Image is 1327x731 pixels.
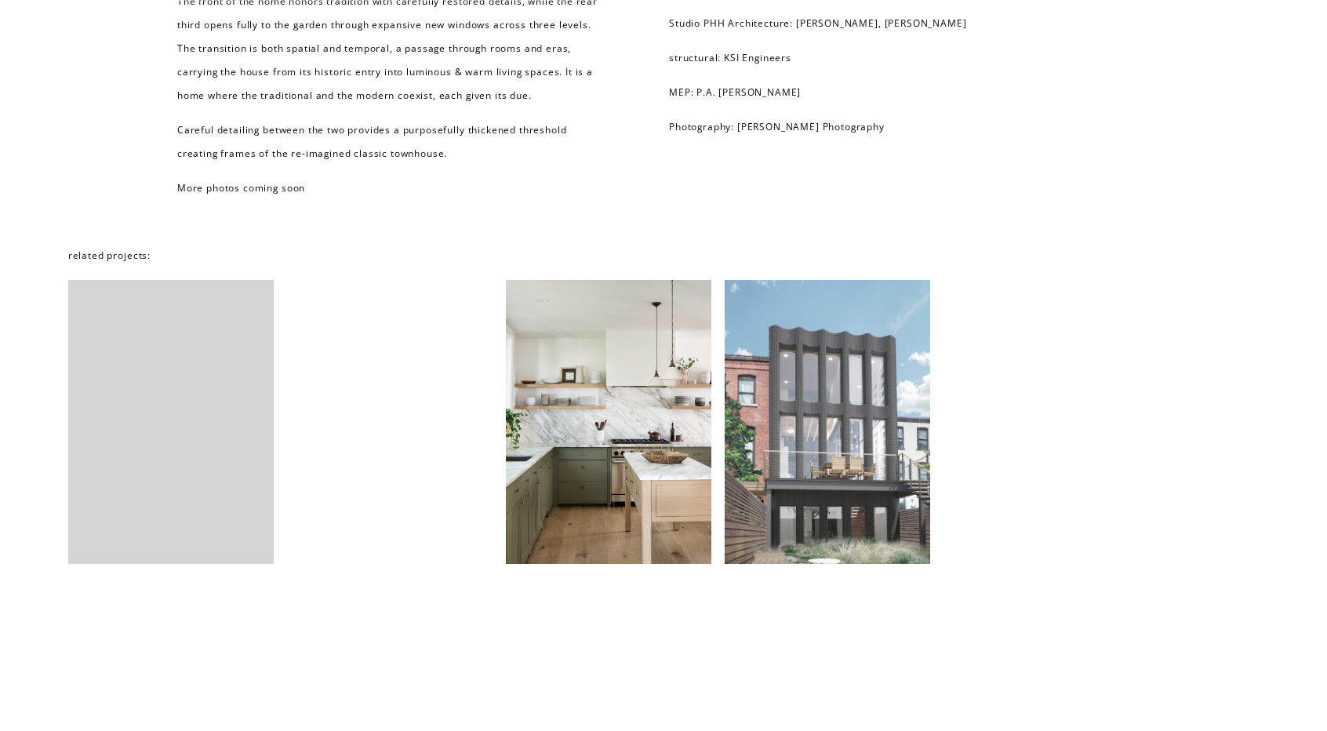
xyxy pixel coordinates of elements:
[177,176,603,200] p: More photos coming soon
[68,244,384,267] p: related projects:
[177,118,603,165] p: Careful detailing between the two provides a purposefully thickened threshold creating frames of ...
[669,81,1041,104] p: MEP: P.A. [PERSON_NAME]
[669,12,1041,35] p: Studio PHH Architecture: [PERSON_NAME], [PERSON_NAME]
[669,115,1041,139] p: Photography: [PERSON_NAME] Photography
[669,46,1041,70] p: structural: KSI Engineers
